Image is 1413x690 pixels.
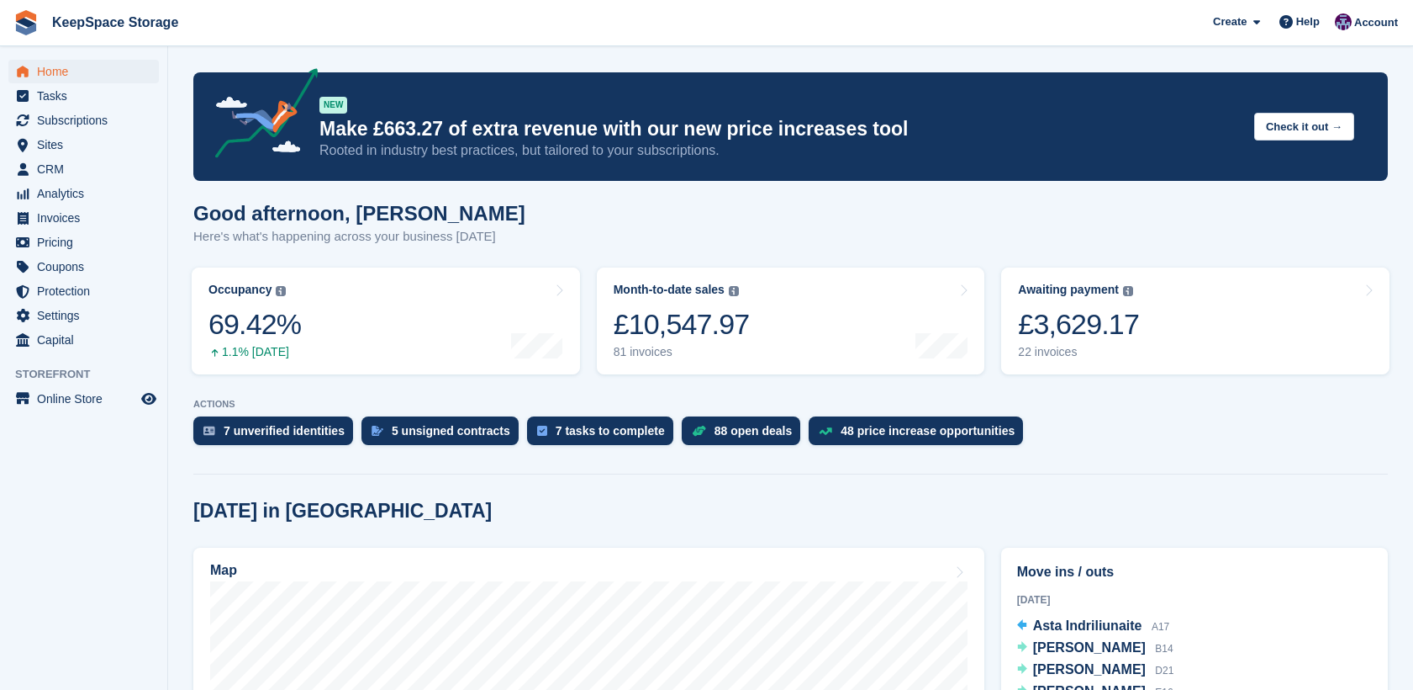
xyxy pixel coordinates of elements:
[1296,13,1320,30] span: Help
[597,268,985,374] a: Month-to-date sales £10,547.97 81 invoices
[729,286,739,296] img: icon-info-grey-7440780725fd019a000dd9b08b2336e03edf1995a4989e88bcd33f0948082b44.svg
[1018,345,1139,359] div: 22 invoices
[809,417,1031,454] a: 48 price increase opportunities
[203,426,215,436] img: verify_identity-adf6edd0f0f0b5bbfe63781bf79b02c33cf7c696d77639b501bdc392416b5a36.svg
[1335,13,1352,30] img: Charlotte Jobling
[37,387,138,411] span: Online Store
[276,286,286,296] img: icon-info-grey-7440780725fd019a000dd9b08b2336e03edf1995a4989e88bcd33f0948082b44.svg
[1033,662,1146,677] span: [PERSON_NAME]
[37,231,138,254] span: Pricing
[192,268,580,374] a: Occupancy 69.42% 1.1% [DATE]
[1017,562,1372,582] h2: Move ins / outs
[8,328,159,352] a: menu
[319,97,347,114] div: NEW
[1155,665,1173,677] span: D21
[8,255,159,279] a: menu
[193,202,525,225] h1: Good afternoon, [PERSON_NAME]
[1213,13,1247,30] span: Create
[1018,307,1139,342] div: £3,629.17
[193,399,1388,410] p: ACTIONS
[37,109,138,132] span: Subscriptions
[37,279,138,303] span: Protection
[1033,618,1142,633] span: Asta Indriliunaite
[208,307,301,342] div: 69.42%
[1001,268,1389,374] a: Awaiting payment £3,629.17 22 invoices
[37,133,138,157] span: Sites
[1018,283,1119,297] div: Awaiting payment
[361,417,527,454] a: 5 unsigned contracts
[392,424,510,438] div: 5 unsigned contracts
[1152,621,1169,633] span: A17
[319,117,1241,141] p: Make £663.27 of extra revenue with our new price increases tool
[208,283,272,297] div: Occupancy
[13,10,39,35] img: stora-icon-8386f47178a22dfd0bd8f6a31ec36ba5ce8667c1dd55bd0f319d3a0aa187defe.svg
[1354,14,1398,31] span: Account
[8,182,159,205] a: menu
[1017,660,1174,682] a: [PERSON_NAME] D21
[556,424,665,438] div: 7 tasks to complete
[372,426,383,436] img: contract_signature_icon-13c848040528278c33f63329250d36e43548de30e8caae1d1a13099fd9432cc5.svg
[8,304,159,327] a: menu
[841,424,1015,438] div: 48 price increase opportunities
[1155,643,1173,655] span: B14
[37,304,138,327] span: Settings
[8,206,159,230] a: menu
[45,8,185,36] a: KeepSpace Storage
[819,427,832,435] img: price_increase_opportunities-93ffe204e8149a01c8c9dc8f82e8f89637d9d84a8eef4429ea346261dce0b2c0.svg
[8,157,159,181] a: menu
[8,84,159,108] a: menu
[1254,113,1354,141] button: Check it out →
[201,68,319,164] img: price-adjustments-announcement-icon-8257ccfd72463d97f412b2fc003d46551f7dbcb40ab6d574587a9cd5c0d94...
[614,345,750,359] div: 81 invoices
[15,366,167,383] span: Storefront
[8,387,159,411] a: menu
[8,60,159,83] a: menu
[37,157,138,181] span: CRM
[37,206,138,230] span: Invoices
[210,563,237,578] h2: Map
[1123,286,1133,296] img: icon-info-grey-7440780725fd019a000dd9b08b2336e03edf1995a4989e88bcd33f0948082b44.svg
[1033,640,1146,655] span: [PERSON_NAME]
[1017,638,1173,660] a: [PERSON_NAME] B14
[614,307,750,342] div: £10,547.97
[193,500,492,523] h2: [DATE] in [GEOGRAPHIC_DATA]
[193,227,525,247] p: Here's what's happening across your business [DATE]
[193,417,361,454] a: 7 unverified identities
[527,417,682,454] a: 7 tasks to complete
[614,283,725,297] div: Month-to-date sales
[1017,592,1372,608] div: [DATE]
[692,425,706,437] img: deal-1b604bf984904fb50ccaf53a9ad4b4a5d6e5aea283cecdc64d6e3604feb123c2.svg
[8,109,159,132] a: menu
[37,60,138,83] span: Home
[37,328,138,352] span: Capital
[319,141,1241,160] p: Rooted in industry best practices, but tailored to your subscriptions.
[714,424,793,438] div: 88 open deals
[8,279,159,303] a: menu
[224,424,345,438] div: 7 unverified identities
[537,426,547,436] img: task-75834270c22a3079a89374b754ae025e5fb1db73e45f91037f5363f120a921f8.svg
[37,84,138,108] span: Tasks
[37,255,138,279] span: Coupons
[8,133,159,157] a: menu
[8,231,159,254] a: menu
[139,389,159,409] a: Preview store
[682,417,809,454] a: 88 open deals
[37,182,138,205] span: Analytics
[208,345,301,359] div: 1.1% [DATE]
[1017,616,1170,638] a: Asta Indriliunaite A17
